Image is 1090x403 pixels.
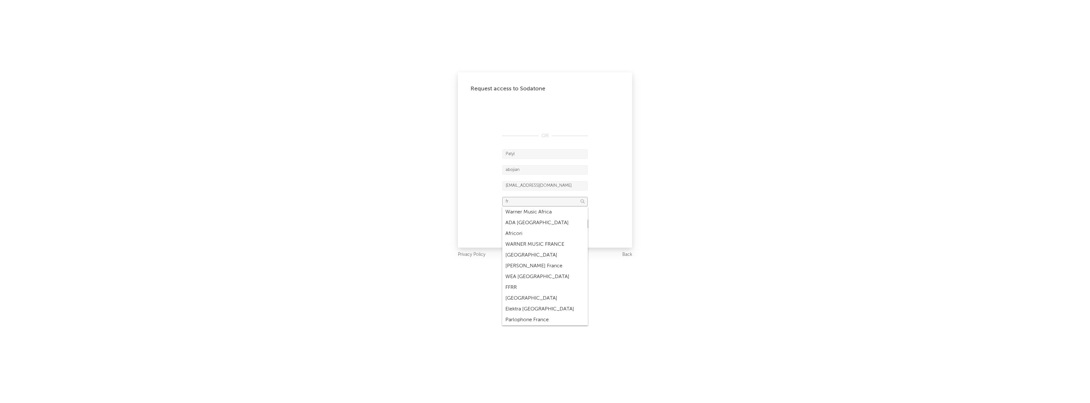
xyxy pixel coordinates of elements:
[502,165,588,175] input: Last Name
[502,218,588,228] div: ADA [GEOGRAPHIC_DATA]
[622,251,632,259] a: Back
[502,181,588,191] input: Email
[502,293,588,304] div: [GEOGRAPHIC_DATA]
[502,132,588,140] div: OR
[502,271,588,282] div: WEA [GEOGRAPHIC_DATA]
[502,304,588,315] div: Elektra [GEOGRAPHIC_DATA]
[502,239,588,250] div: WARNER MUSIC FRANCE
[471,85,619,93] div: Request access to Sodatone
[502,197,588,206] input: Division
[502,250,588,261] div: [GEOGRAPHIC_DATA]
[502,261,588,271] div: [PERSON_NAME] France
[502,315,588,325] div: Parlophone France
[502,282,588,293] div: FFRR
[502,149,588,159] input: First Name
[458,251,485,259] a: Privacy Policy
[502,228,588,239] div: Africori
[502,207,588,218] div: Warner Music Africa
